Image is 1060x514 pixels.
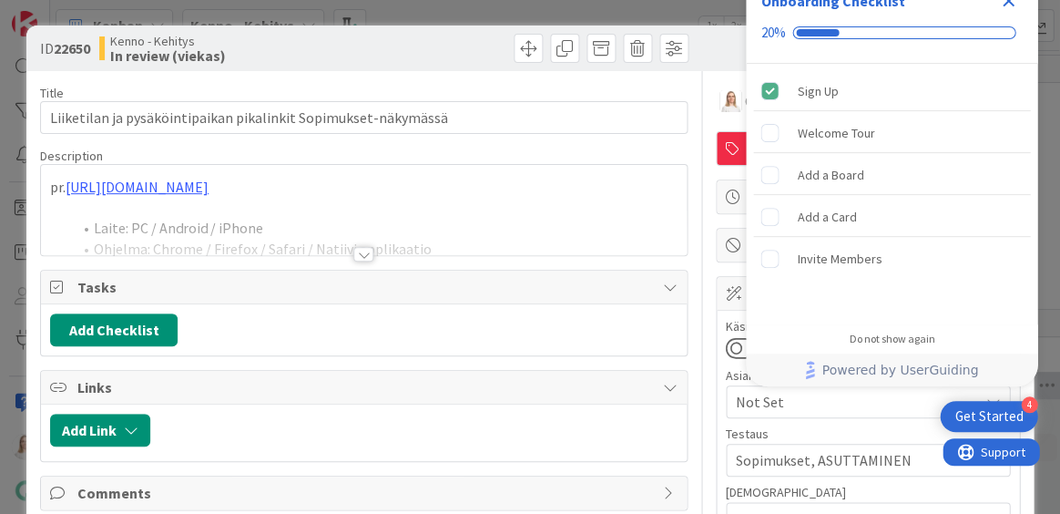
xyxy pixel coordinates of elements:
div: Welcome Tour is incomplete. [753,113,1030,153]
div: Sign Up [797,80,838,102]
div: Checklist progress: 20% [760,25,1023,41]
span: Owner [745,90,786,112]
label: Title [40,85,64,101]
span: Powered by UserGuiding [821,359,978,381]
div: 20% [760,25,785,41]
span: Kenno - Kehitys [110,34,226,48]
div: Welcome Tour [797,122,874,144]
div: Do not show again [849,332,934,346]
img: SL [719,90,741,112]
span: Comments [77,482,654,504]
span: Description [40,148,103,164]
button: Add Checklist [50,314,178,346]
b: In review (viekas) [110,48,226,63]
div: [DEMOGRAPHIC_DATA] [726,486,1010,499]
p: pr. [50,177,678,198]
span: Support [38,3,83,25]
span: Links [77,376,654,398]
button: Add Link [50,414,150,447]
div: Testaus [726,427,1010,440]
div: Add a Board [797,164,863,186]
a: [URL][DOMAIN_NAME] [66,178,209,196]
span: Sopimukset, ASUTTAMINEN [736,449,978,471]
div: Käsitelty suunnittelussa [726,320,1010,333]
div: 4 [1021,396,1037,413]
div: Invite Members is incomplete. [753,239,1030,279]
input: type card name here... [40,101,688,134]
b: 22650 [54,39,90,57]
div: Add a Board is incomplete. [753,155,1030,195]
span: Not Set [736,391,978,413]
div: Add a Card is incomplete. [753,197,1030,237]
div: Asiakas [726,369,1010,382]
span: ID [40,37,90,59]
span: Tasks [77,276,654,298]
div: Footer [746,354,1037,386]
a: Powered by UserGuiding [755,354,1028,386]
div: Open Get Started checklist, remaining modules: 4 [940,401,1037,432]
div: Invite Members [797,248,882,270]
div: Get Started [954,407,1023,426]
div: Sign Up is complete. [753,71,1030,111]
div: Add a Card [797,206,856,228]
div: Checklist items [746,64,1037,320]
